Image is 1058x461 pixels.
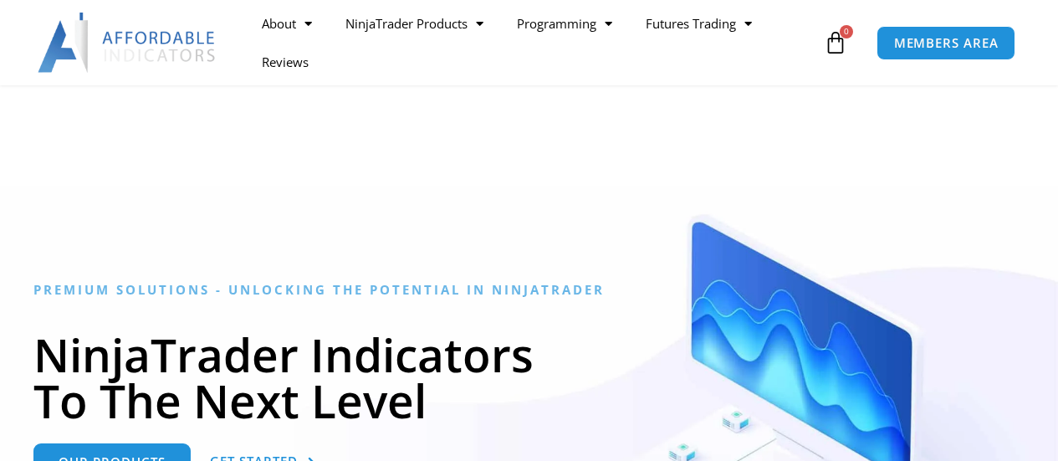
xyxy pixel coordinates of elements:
[245,43,325,81] a: Reviews
[38,13,217,73] img: LogoAI | Affordable Indicators – NinjaTrader
[840,25,853,38] span: 0
[629,4,769,43] a: Futures Trading
[33,282,1025,298] h6: Premium Solutions - Unlocking the Potential in NinjaTrader
[500,4,629,43] a: Programming
[877,26,1016,60] a: MEMBERS AREA
[799,18,872,67] a: 0
[329,4,500,43] a: NinjaTrader Products
[894,37,999,49] span: MEMBERS AREA
[33,331,1025,423] h1: NinjaTrader Indicators To The Next Level
[245,4,820,81] nav: Menu
[245,4,329,43] a: About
